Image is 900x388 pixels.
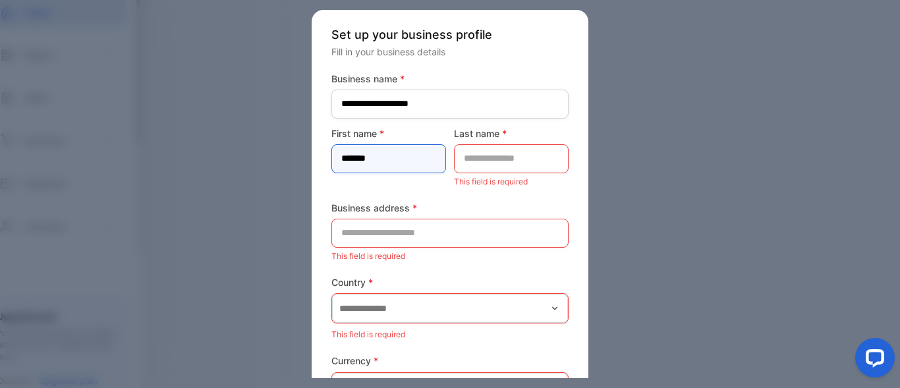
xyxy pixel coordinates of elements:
label: Business name [331,72,569,86]
p: This field is required [331,326,569,343]
p: This field is required [454,173,569,190]
iframe: LiveChat chat widget [845,333,900,388]
label: Business address [331,201,569,215]
label: Country [331,275,569,289]
label: Last name [454,126,569,140]
label: Currency [331,354,569,368]
p: Fill in your business details [331,45,569,59]
label: First name [331,126,446,140]
p: This field is required [331,248,569,265]
p: Set up your business profile [331,26,569,43]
